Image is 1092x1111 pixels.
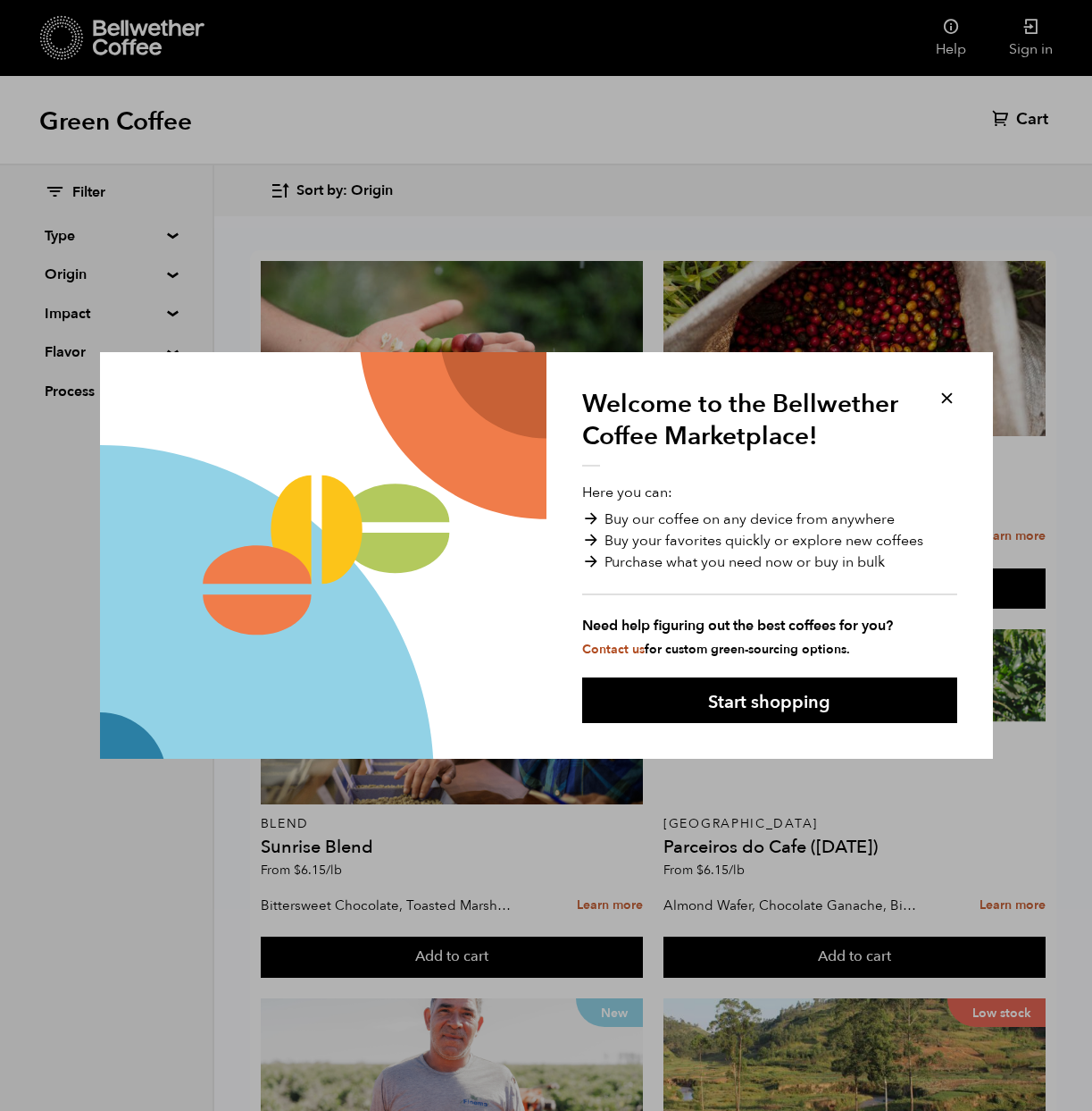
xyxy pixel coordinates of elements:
a: Contact us [582,641,645,658]
li: Purchase what you need now or buy in bulk [582,551,957,573]
small: for custom green-sourcing options. [582,641,850,658]
p: Here you can: [582,482,957,659]
button: Start shopping [582,678,957,723]
li: Buy our coffee on any device from anywhere [582,509,957,530]
strong: Need help figuring out the best coffees for you? [582,615,957,636]
h1: Welcome to the Bellwether Coffee Marketplace! [582,388,913,467]
li: Buy your favorites quickly or explore new coffees [582,530,957,551]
